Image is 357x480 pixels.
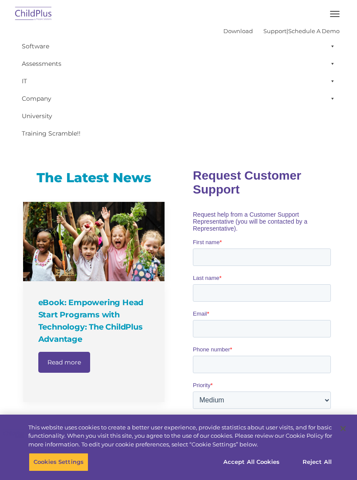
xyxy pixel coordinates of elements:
button: Accept All Cookies [219,453,284,471]
a: University [17,107,340,125]
a: Read more [38,352,90,373]
button: Cookies Settings [29,453,88,471]
font: | [223,27,340,34]
a: Training Scramble!! [17,125,340,142]
a: Software [17,37,340,55]
a: eBook: Empowering Head Start Programs with Technology: The ChildPlus Advantage [23,202,165,282]
a: Schedule A Demo [288,27,340,34]
a: IT [17,72,340,90]
button: Close [333,419,353,438]
img: ChildPlus by Procare Solutions [13,4,54,24]
button: Reject All [290,453,344,471]
a: Support [263,27,286,34]
a: Download [223,27,253,34]
h4: eBook: Empowering Head Start Programs with Technology: The ChildPlus Advantage [38,296,152,345]
h3: The Latest News [23,169,165,187]
div: This website uses cookies to create a better user experience, provide statistics about user visit... [28,423,332,449]
a: Assessments [17,55,340,72]
a: Company [17,90,340,107]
